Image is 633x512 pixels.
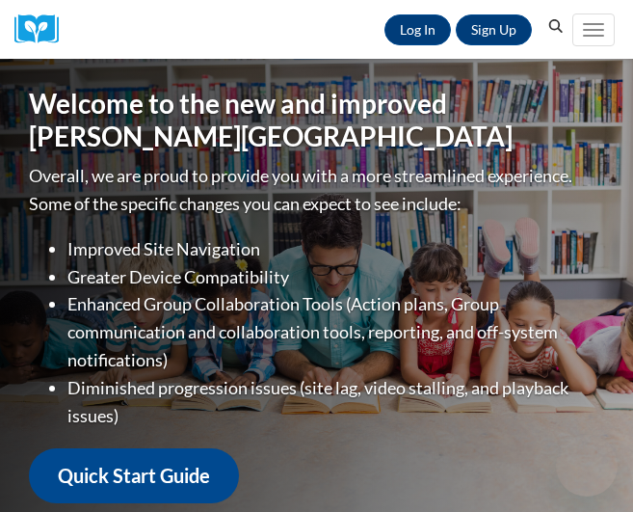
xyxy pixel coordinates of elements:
[29,88,604,152] h1: Welcome to the new and improved [PERSON_NAME][GEOGRAPHIC_DATA]
[29,162,604,218] p: Overall, we are proud to provide you with a more streamlined experience. Some of the specific cha...
[14,14,72,44] img: Logo brand
[541,15,570,39] button: Search
[29,448,239,503] a: Quick Start Guide
[67,235,604,263] li: Improved Site Navigation
[14,14,72,44] a: Cox Campus
[556,435,618,497] iframe: Button to launch messaging window
[67,290,604,373] li: Enhanced Group Collaboration Tools (Action plans, Group communication and collaboration tools, re...
[67,263,604,291] li: Greater Device Compatibility
[384,14,451,45] a: Log In
[67,374,604,430] li: Diminished progression issues (site lag, video stalling, and playback issues)
[456,14,532,45] a: Register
